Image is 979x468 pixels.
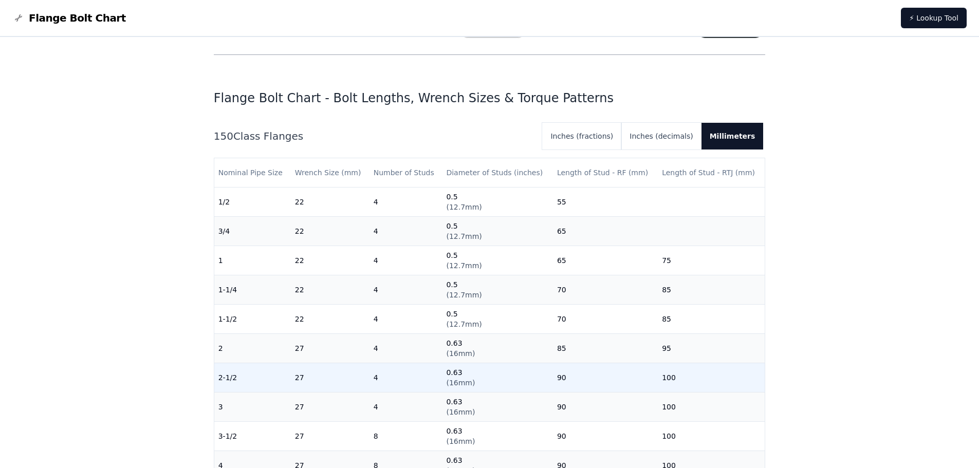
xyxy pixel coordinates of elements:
[658,158,765,188] th: Length of Stud - RTJ (mm)
[446,203,482,211] span: ( 12.7mm )
[370,217,442,246] td: 4
[553,246,658,275] td: 65
[658,275,765,305] td: 85
[446,261,482,270] span: ( 12.7mm )
[658,246,765,275] td: 75
[553,392,658,422] td: 90
[214,422,291,451] td: 3-1/2
[442,188,552,217] td: 0.5
[291,305,370,334] td: 22
[12,11,126,25] a: Flange Bolt Chart LogoFlange Bolt Chart
[370,188,442,217] td: 4
[370,305,442,334] td: 4
[442,334,552,363] td: 0.63
[446,408,475,416] span: ( 16mm )
[553,334,658,363] td: 85
[442,363,552,392] td: 0.63
[291,392,370,422] td: 27
[658,334,765,363] td: 95
[553,363,658,392] td: 90
[446,379,475,387] span: ( 16mm )
[446,232,482,240] span: ( 12.7mm )
[291,363,370,392] td: 27
[214,158,291,188] th: Nominal Pipe Size
[442,217,552,246] td: 0.5
[658,422,765,451] td: 100
[291,217,370,246] td: 22
[621,123,701,149] button: Inches (decimals)
[370,158,442,188] th: Number of Studs
[442,246,552,275] td: 0.5
[214,392,291,422] td: 3
[12,12,25,24] img: Flange Bolt Chart Logo
[29,11,126,25] span: Flange Bolt Chart
[370,334,442,363] td: 4
[214,363,291,392] td: 2-1/2
[370,246,442,275] td: 4
[446,291,482,299] span: ( 12.7mm )
[370,275,442,305] td: 4
[701,123,764,149] button: Millimeters
[442,305,552,334] td: 0.5
[214,246,291,275] td: 1
[442,392,552,422] td: 0.63
[442,275,552,305] td: 0.5
[553,188,658,217] td: 55
[370,363,442,392] td: 4
[291,334,370,363] td: 27
[542,123,621,149] button: Inches (fractions)
[446,349,475,358] span: ( 16mm )
[370,392,442,422] td: 4
[553,422,658,451] td: 90
[214,275,291,305] td: 1-1/4
[442,422,552,451] td: 0.63
[291,422,370,451] td: 27
[658,392,765,422] td: 100
[214,90,766,106] h1: Flange Bolt Chart - Bolt Lengths, Wrench Sizes & Torque Patterns
[553,275,658,305] td: 70
[214,334,291,363] td: 2
[553,217,658,246] td: 65
[442,158,552,188] th: Diameter of Studs (inches)
[901,8,967,28] a: ⚡ Lookup Tool
[214,217,291,246] td: 3/4
[291,158,370,188] th: Wrench Size (mm)
[658,305,765,334] td: 85
[553,158,658,188] th: Length of Stud - RF (mm)
[214,129,534,143] h2: 150 Class Flanges
[291,188,370,217] td: 22
[214,305,291,334] td: 1-1/2
[291,246,370,275] td: 22
[446,437,475,445] span: ( 16mm )
[214,188,291,217] td: 1/2
[553,305,658,334] td: 70
[291,275,370,305] td: 22
[370,422,442,451] td: 8
[658,363,765,392] td: 100
[446,320,482,328] span: ( 12.7mm )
